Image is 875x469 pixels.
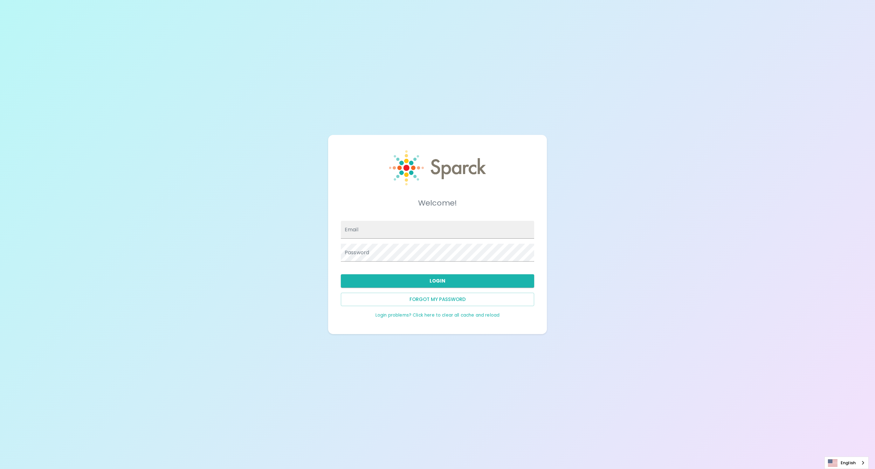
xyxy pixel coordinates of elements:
div: Language [824,457,869,469]
h5: Welcome! [341,198,534,208]
button: Login [341,274,534,288]
a: Login problems? Click here to clear all cache and reload [375,312,500,318]
img: Sparck logo [389,150,486,185]
a: English [825,457,868,469]
aside: Language selected: English [824,457,869,469]
button: Forgot my password [341,293,534,306]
